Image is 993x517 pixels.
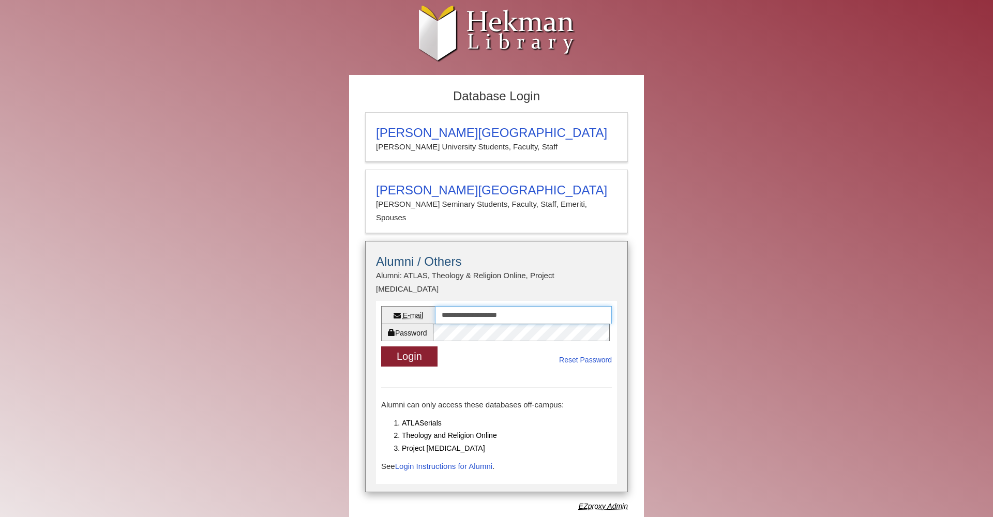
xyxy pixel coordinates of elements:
[376,269,617,296] p: Alumni: ATLAS, Theology & Religion Online, Project [MEDICAL_DATA]
[559,354,612,367] a: Reset Password
[365,170,628,233] a: [PERSON_NAME][GEOGRAPHIC_DATA][PERSON_NAME] Seminary Students, Faculty, Staff, Emeriti, Spouses
[402,442,612,455] li: Project [MEDICAL_DATA]
[579,502,628,510] dfn: Use Alumni login
[376,126,617,140] h3: [PERSON_NAME][GEOGRAPHIC_DATA]
[376,140,617,154] p: [PERSON_NAME] University Students, Faculty, Staff
[403,311,424,320] abbr: E-mail or username
[376,254,617,296] summary: Alumni / OthersAlumni: ATLAS, Theology & Religion Online, Project [MEDICAL_DATA]
[365,112,628,162] a: [PERSON_NAME][GEOGRAPHIC_DATA][PERSON_NAME] University Students, Faculty, Staff
[376,183,617,197] h3: [PERSON_NAME][GEOGRAPHIC_DATA]
[381,324,433,341] label: Password
[376,197,617,225] p: [PERSON_NAME] Seminary Students, Faculty, Staff, Emeriti, Spouses
[381,460,612,473] p: See .
[360,86,633,107] h2: Database Login
[395,462,492,470] a: Login Instructions for Alumni
[402,417,612,430] li: ATLASerials
[381,346,438,367] button: Login
[376,254,617,269] h3: Alumni / Others
[381,398,612,412] p: Alumni can only access these databases off-campus:
[402,429,612,442] li: Theology and Religion Online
